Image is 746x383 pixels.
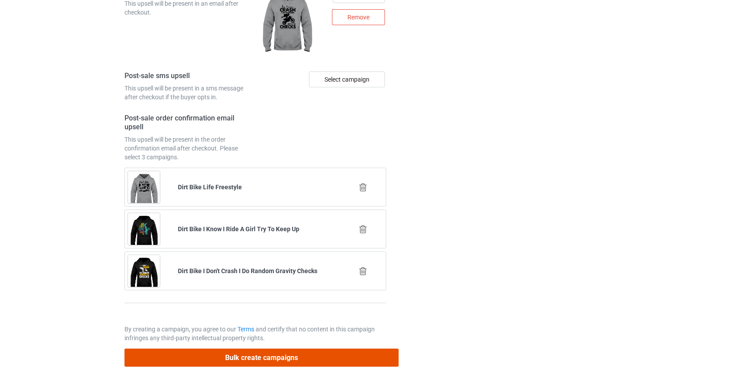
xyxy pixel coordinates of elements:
[332,9,385,25] div: Remove
[124,325,387,342] p: By creating a campaign, you agree to our and certify that no content in this campaign infringes a...
[124,84,252,101] div: This upsell will be present in a sms message after checkout if the buyer opts in.
[309,71,385,87] div: Select campaign
[237,326,254,333] a: Terms
[178,225,299,233] b: Dirt Bike I Know I Ride A Girl Try To Keep Up
[124,71,252,81] h4: Post-sale sms upsell
[178,184,242,191] b: Dirt Bike Life Freestyle
[124,114,252,132] h4: Post-sale order confirmation email upsell
[124,349,399,367] button: Bulk create campaigns
[124,135,252,161] div: This upsell will be present in the order confirmation email after checkout. Please select 3 campa...
[178,267,317,274] b: Dirt Bike I Don't Crash I Do Random Gravity Checks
